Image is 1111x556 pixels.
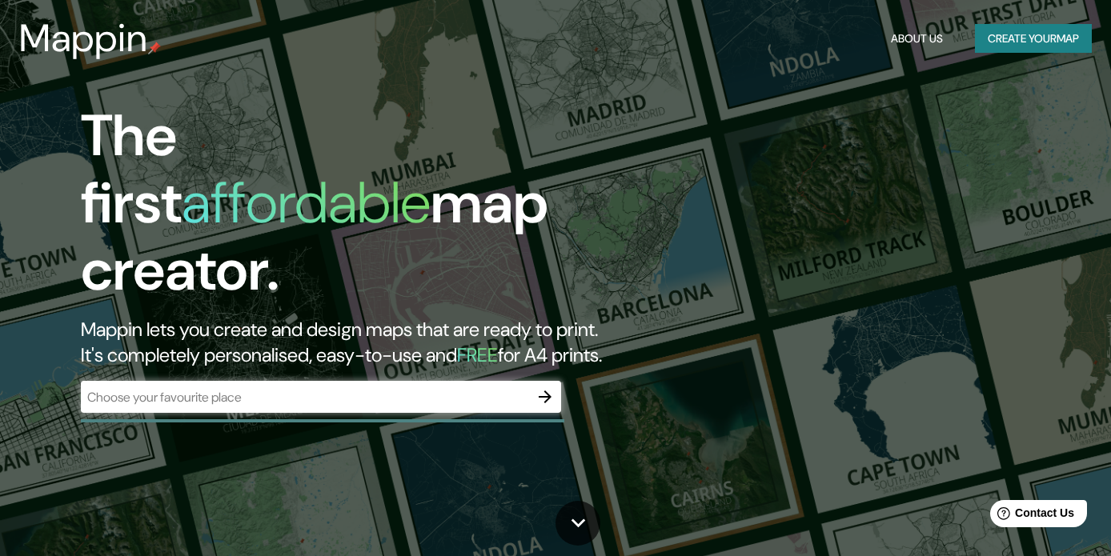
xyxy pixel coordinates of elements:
[81,317,636,368] h2: Mappin lets you create and design maps that are ready to print. It's completely personalised, eas...
[182,166,431,240] h1: affordable
[81,102,636,317] h1: The first map creator.
[81,388,529,406] input: Choose your favourite place
[975,24,1092,54] button: Create yourmap
[457,342,498,367] h5: FREE
[884,24,949,54] button: About Us
[969,494,1093,538] iframe: Help widget launcher
[148,42,161,54] img: mappin-pin
[19,16,148,61] h3: Mappin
